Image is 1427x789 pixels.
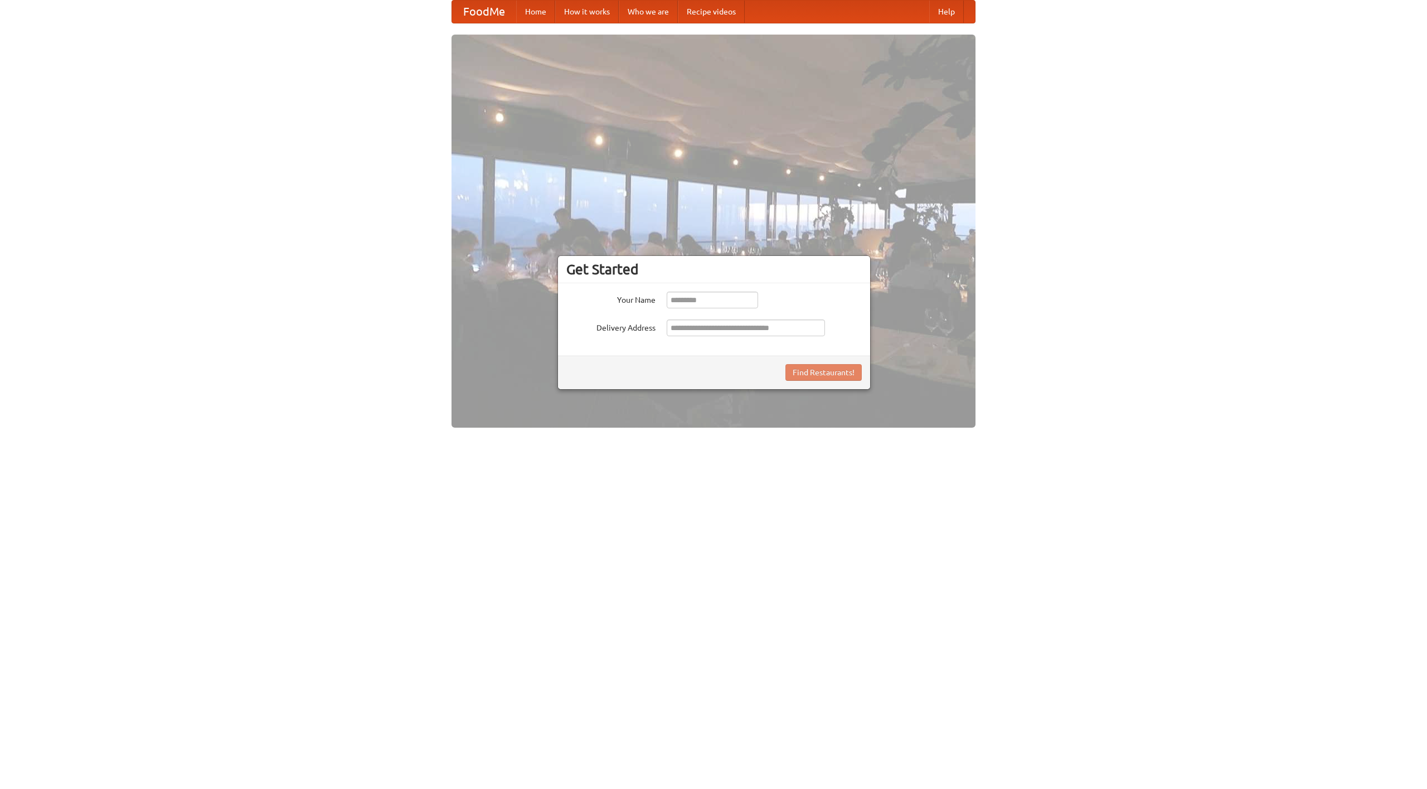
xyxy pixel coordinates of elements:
a: Home [516,1,555,23]
a: Help [929,1,964,23]
label: Your Name [566,292,656,306]
a: How it works [555,1,619,23]
button: Find Restaurants! [785,364,862,381]
a: Recipe videos [678,1,745,23]
a: Who we are [619,1,678,23]
label: Delivery Address [566,320,656,333]
h3: Get Started [566,261,862,278]
a: FoodMe [452,1,516,23]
